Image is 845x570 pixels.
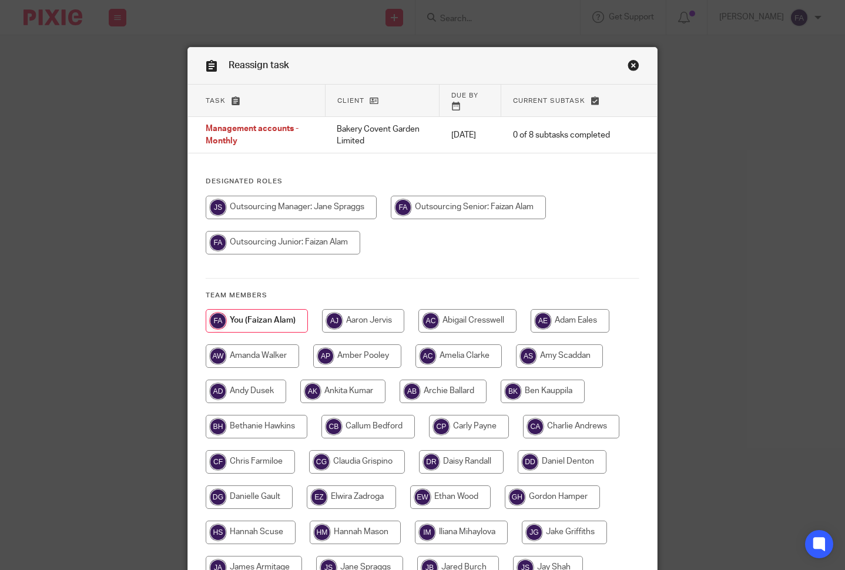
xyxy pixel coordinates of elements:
[206,291,639,300] h4: Team members
[229,61,289,70] span: Reassign task
[337,123,428,147] p: Bakery Covent Garden Limited
[451,92,478,99] span: Due by
[513,98,585,104] span: Current subtask
[206,125,299,146] span: Management accounts - Monthly
[206,98,226,104] span: Task
[451,129,489,141] p: [DATE]
[501,117,622,153] td: 0 of 8 subtasks completed
[337,98,364,104] span: Client
[628,59,639,75] a: Close this dialog window
[206,177,639,186] h4: Designated Roles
